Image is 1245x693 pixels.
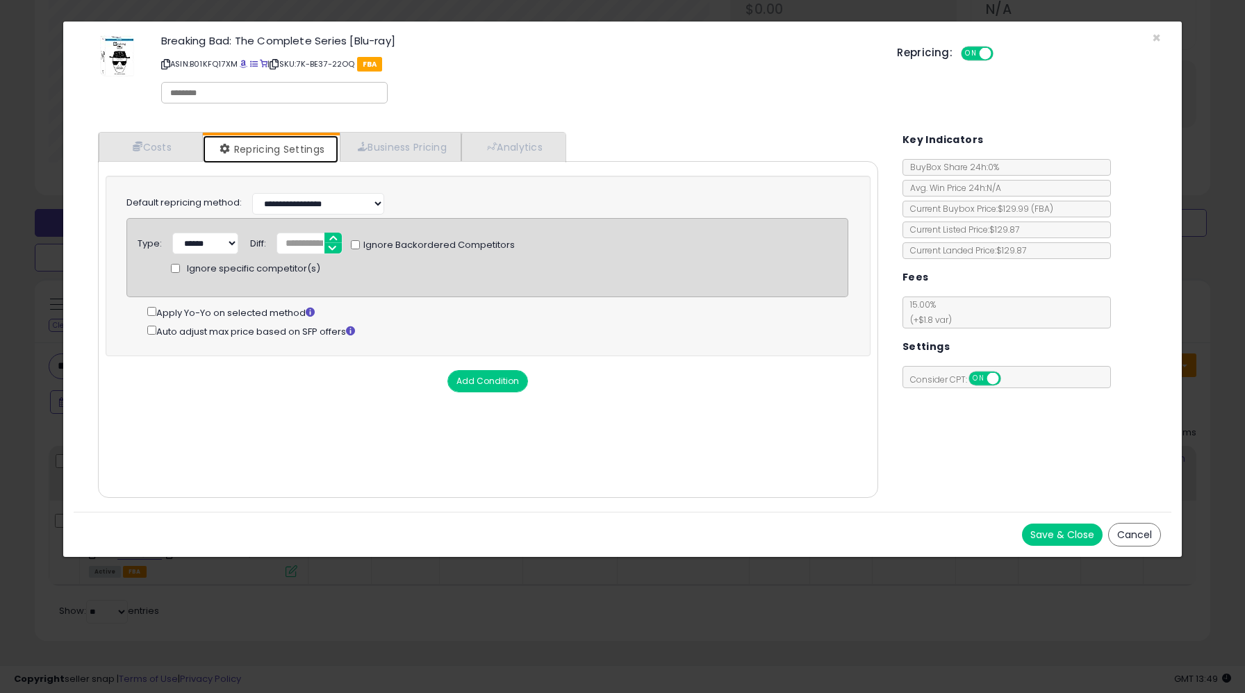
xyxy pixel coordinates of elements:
[998,203,1053,215] span: $129.99
[902,131,984,149] h5: Key Indicators
[1022,524,1103,546] button: Save & Close
[897,47,953,58] h5: Repricing:
[240,58,247,69] a: BuyBox page
[357,57,383,72] span: FBA
[161,53,876,75] p: ASIN: B01KFQ17XM | SKU: 7K-BE37-22OQ
[903,161,999,173] span: BuyBox Share 24h: 0%
[1031,203,1053,215] span: ( FBA )
[447,370,528,392] button: Add Condition
[250,58,258,69] a: All offer listings
[187,262,320,276] span: Ignore specific competitor(s)
[203,135,339,163] a: Repricing Settings
[962,48,980,60] span: ON
[126,197,242,210] label: Default repricing method:
[998,373,1021,385] span: OFF
[360,239,515,252] span: Ignore Backordered Competitors
[903,182,1001,194] span: Avg. Win Price 24h: N/A
[99,133,203,161] a: Costs
[903,244,1026,256] span: Current Landed Price: $129.87
[902,269,929,286] h5: Fees
[903,314,952,326] span: (+$1.8 var)
[461,133,564,161] a: Analytics
[903,299,952,326] span: 15.00 %
[250,233,266,251] div: Diff:
[991,48,1014,60] span: OFF
[161,35,876,46] h3: Breaking Bad: The Complete Series [Blu-ray]
[903,374,1019,385] span: Consider CPT:
[147,323,849,339] div: Auto adjust max price based on SFP offers
[1108,523,1161,546] button: Cancel
[903,203,1053,215] span: Current Buybox Price:
[1152,28,1161,48] span: ×
[147,304,849,320] div: Apply Yo-Yo on selected method
[100,35,134,77] img: 41zaIuakkdL._SL60_.jpg
[340,133,461,161] a: Business Pricing
[902,338,950,356] h5: Settings
[260,58,267,69] a: Your listing only
[903,224,1019,235] span: Current Listed Price: $129.87
[970,373,987,385] span: ON
[138,233,162,251] div: Type:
